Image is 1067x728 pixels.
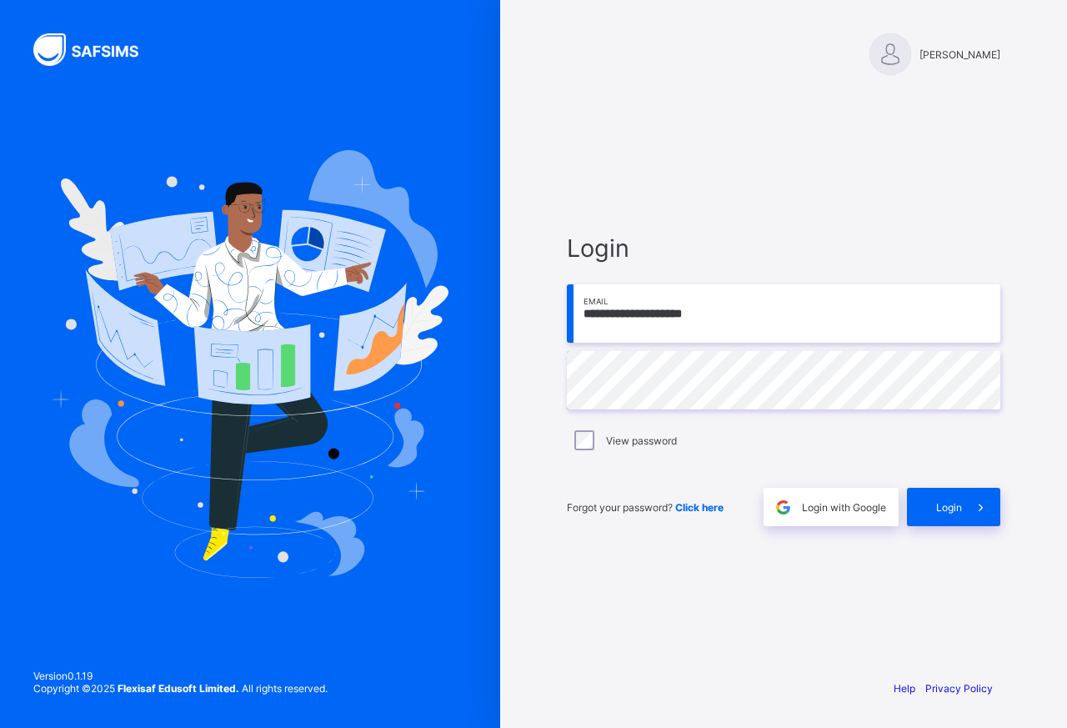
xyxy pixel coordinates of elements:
span: [PERSON_NAME] [919,48,1000,61]
img: SAFSIMS Logo [33,33,158,66]
a: Help [894,682,915,695]
span: Copyright © 2025 All rights reserved. [33,682,328,695]
img: google.396cfc9801f0270233282035f929180a.svg [774,498,793,517]
span: Forgot your password? [567,501,724,514]
img: Hero Image [52,150,448,577]
span: Login [936,501,962,514]
label: View password [606,434,677,447]
span: Login [567,233,1000,263]
span: Version 0.1.19 [33,670,328,682]
strong: Flexisaf Edusoft Limited. [118,682,239,695]
span: Login with Google [802,501,886,514]
a: Privacy Policy [925,682,993,695]
a: Click here [675,501,724,514]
